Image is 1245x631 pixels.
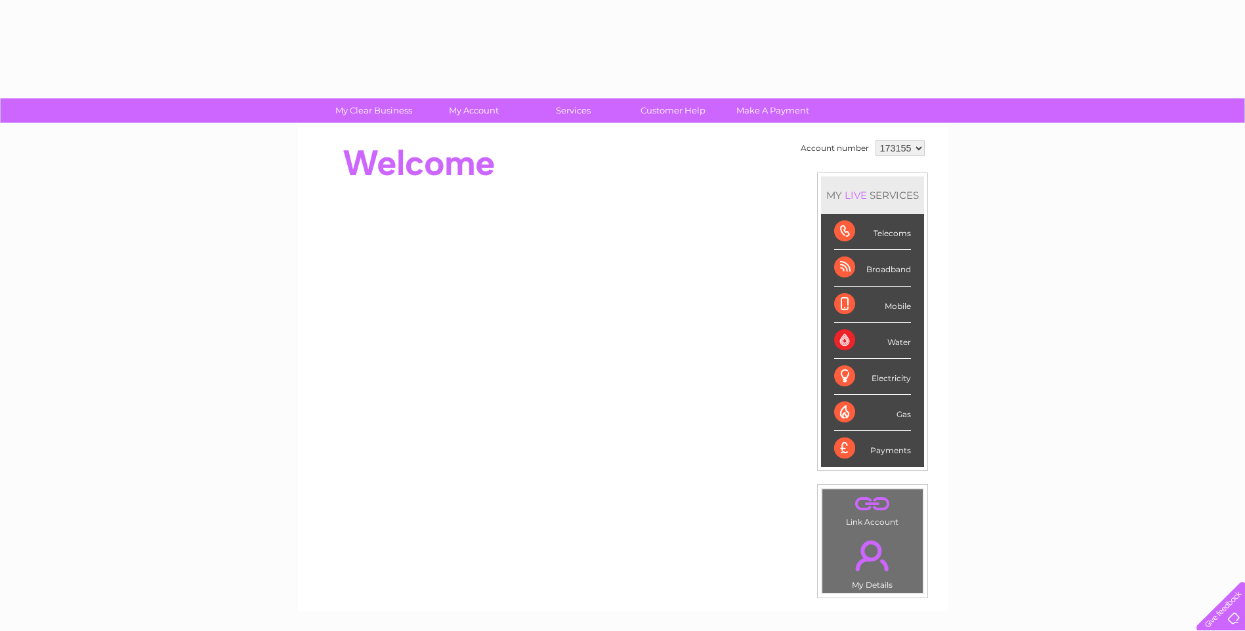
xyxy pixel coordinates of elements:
a: Make A Payment [719,98,827,123]
td: Link Account [822,489,923,530]
a: Customer Help [619,98,727,123]
a: My Clear Business [320,98,428,123]
div: Water [834,323,911,359]
div: Electricity [834,359,911,395]
a: . [826,493,919,516]
div: Gas [834,395,911,431]
a: . [826,533,919,579]
div: Broadband [834,250,911,286]
a: My Account [419,98,528,123]
td: Account number [797,137,872,159]
div: Payments [834,431,911,466]
div: Telecoms [834,214,911,250]
td: My Details [822,529,923,594]
a: Services [519,98,627,123]
div: Mobile [834,287,911,323]
div: LIVE [842,189,870,201]
div: MY SERVICES [821,176,924,214]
